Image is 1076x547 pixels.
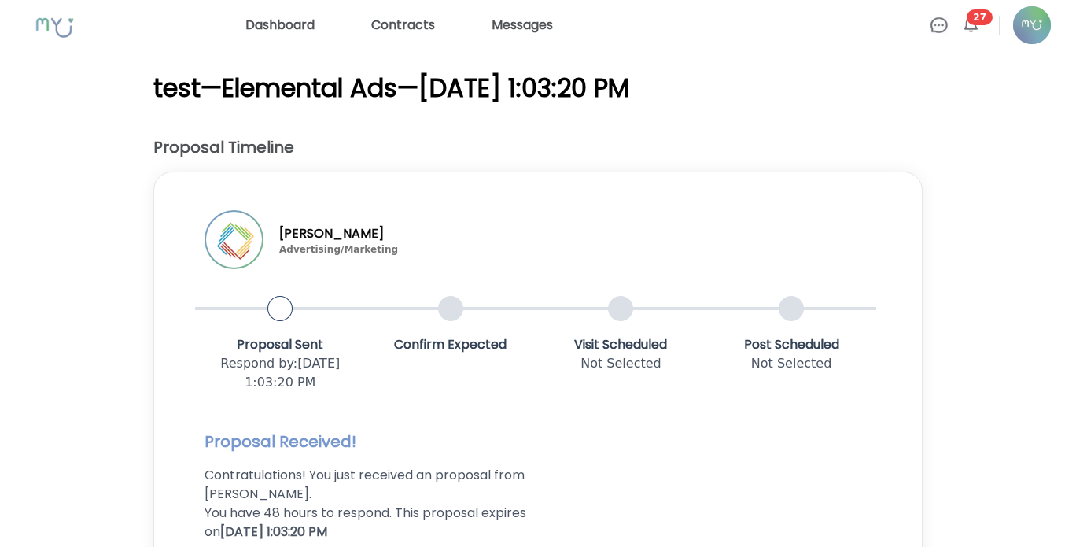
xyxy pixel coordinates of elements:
[279,243,398,256] p: Advertising/Marketing
[205,430,532,453] h2: Proposal Received!
[153,135,923,159] h2: Proposal Timeline
[153,69,923,107] p: test — Elemental Ads — [DATE] 1:03:20 PM
[967,9,993,25] span: 27
[1013,6,1051,44] img: Profile
[536,335,706,354] p: Visit Scheduled
[205,504,532,541] p: You have 48 hours to respond. This proposal expires on
[239,13,321,38] a: Dashboard
[485,13,559,38] a: Messages
[706,354,877,373] p: Not Selected
[930,16,949,35] img: Chat
[195,335,366,354] p: Proposal Sent
[706,335,877,354] p: Post Scheduled
[279,224,398,243] p: [PERSON_NAME]
[366,335,536,354] p: Confirm Expected
[536,354,706,373] p: Not Selected
[365,13,441,38] a: Contracts
[195,354,366,392] p: Respond by : [DATE] 1:03:20 PM
[205,466,532,504] p: Contratulations! You just received an proposal from [PERSON_NAME].
[206,212,262,268] img: Profile
[961,16,980,35] img: Bell
[220,523,327,541] b: [DATE] 1:03:20 PM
